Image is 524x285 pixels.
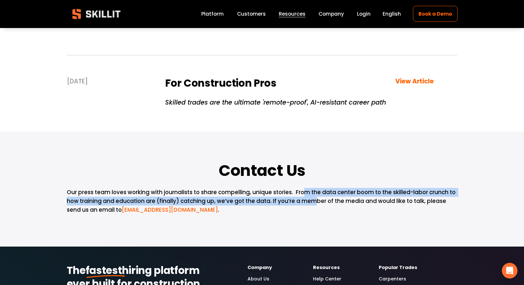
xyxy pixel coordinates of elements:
a: Book a Demo [413,6,457,22]
a: Customers [237,10,266,19]
span: [DATE] [67,77,88,86]
em: Skilled trades are the ultimate 'remote-proof', AI-resistant career path [165,98,386,107]
strong: Popular Trades [379,264,417,271]
strong: For Construction Pros [165,76,276,90]
em: Sorry robots, humans are still the future of homebuilding [165,18,342,26]
a: Login [357,10,371,19]
a: Help Center [313,275,341,283]
strong: fastest [86,263,122,278]
span: Resources [279,10,305,18]
a: View Article [395,77,434,86]
strong: The [67,263,86,278]
strong: Company [248,264,272,271]
img: Skillit [67,4,126,24]
div: Open Intercom Messenger [502,263,517,278]
a: About Us [248,275,269,283]
div: language picker [383,10,401,19]
p: Our press team loves working with journalists to share compelling, unique stories. From the data ... [67,188,458,214]
a: Company [319,10,344,19]
span: [EMAIL_ADDRESS][DOMAIN_NAME] [122,206,218,214]
a: Platform [201,10,224,19]
strong: Resources [313,264,340,271]
a: Carpenters [379,275,406,283]
strong: Contact Us [219,160,305,181]
a: folder dropdown [279,10,305,19]
span: English [383,10,401,18]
